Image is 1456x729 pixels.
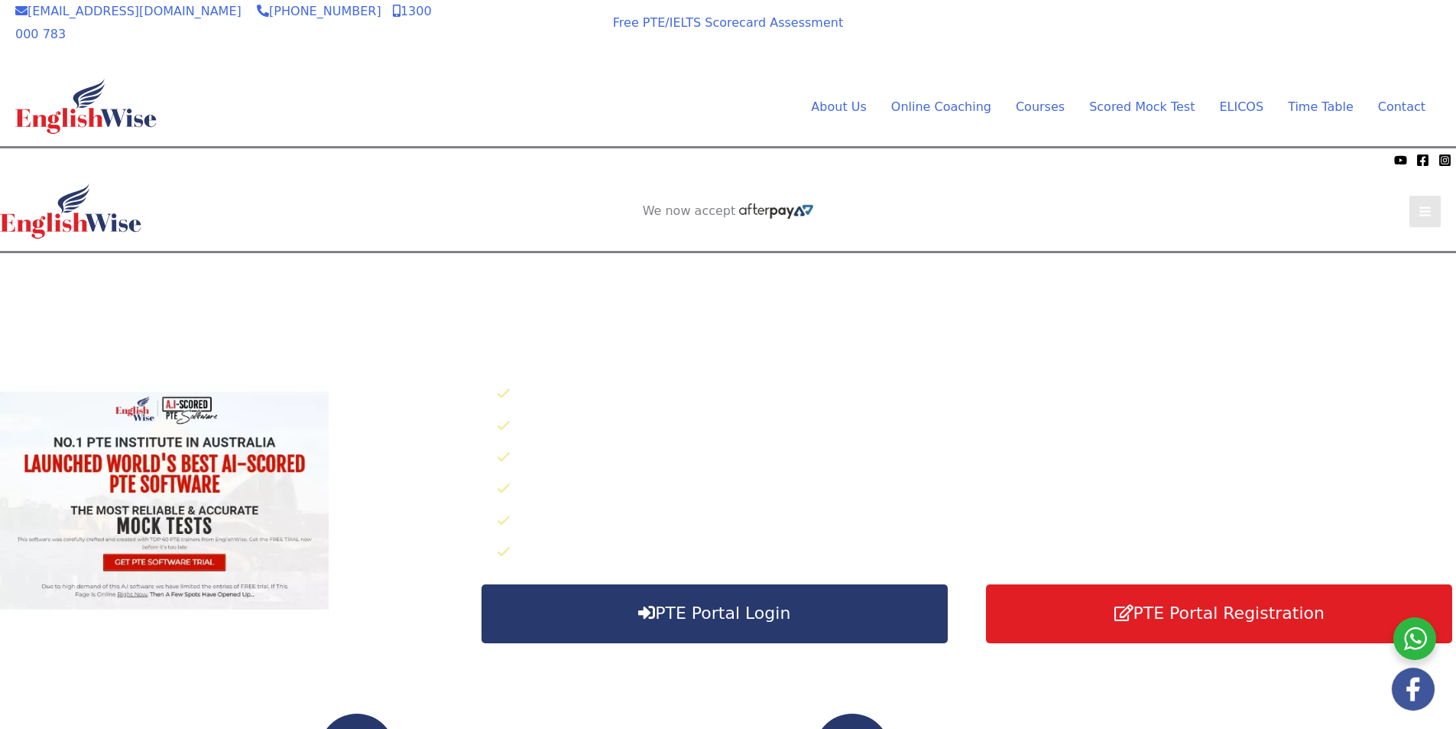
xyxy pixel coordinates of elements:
span: Time Table [1288,99,1354,114]
span: Online Coaching [891,99,991,114]
li: 200 Listening Practice Questions [497,509,1456,534]
aside: Header Widget 2 [635,203,822,220]
p: Click below to know why EnglishWise has worlds best AI scored PTE software [485,348,1456,371]
a: PTE Portal Registration [986,584,1452,643]
span: Scored Mock Test [1089,99,1195,114]
nav: Site Navigation: Main Menu [774,96,1425,119]
a: ELICOS [1207,96,1276,119]
span: We now accept [8,152,89,168]
li: 30X AI Scored Full Length Mock Tests [497,382,1456,407]
a: Time TableMenu Toggle [1276,96,1366,119]
li: 125 Reading Practice Questions [497,477,1456,502]
span: We now accept [476,18,557,34]
li: 250 Speaking Practice Questions [497,414,1456,439]
a: 1300 000 783 [15,4,432,41]
aside: Header Widget 1 [1173,8,1441,58]
a: YouTube [1394,154,1407,167]
span: We now accept [643,203,736,219]
a: [PHONE_NUMBER] [257,4,381,18]
a: AI SCORED PTE SOFTWARE REGISTER FOR FREE SOFTWARE TRIAL [1189,21,1425,51]
img: cropped-ew-logo [15,79,157,134]
a: AI SCORED PTE SOFTWARE REGISTER FOR FREE SOFTWARE TRIAL [611,265,847,296]
span: About Us [811,99,866,114]
a: Facebook [1416,154,1429,167]
a: [EMAIL_ADDRESS][DOMAIN_NAME] [15,4,242,18]
a: Free PTE/IELTS Scorecard Assessment [613,15,843,30]
a: About UsMenu Toggle [799,96,878,119]
img: Afterpay-Logo [739,203,813,219]
a: Scored Mock TestMenu Toggle [1077,96,1207,119]
a: PTE Portal Login [482,584,948,643]
a: Contact [1366,96,1425,119]
img: Afterpay-Logo [496,37,538,45]
a: Online CoachingMenu Toggle [879,96,1004,119]
span: ELICOS [1219,99,1263,114]
span: Courses [1016,99,1065,114]
img: white-facebook.png [1392,668,1435,711]
li: Instant Results – KNOW where you Stand in the Shortest Amount of Time [497,540,1456,565]
img: Afterpay-Logo [92,156,135,164]
li: 50 Writing Practice Questions [497,445,1456,470]
a: CoursesMenu Toggle [1004,96,1077,119]
span: Contact [1378,99,1425,114]
aside: Header Widget 1 [595,253,862,303]
a: Instagram [1438,154,1451,167]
